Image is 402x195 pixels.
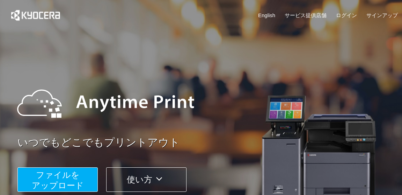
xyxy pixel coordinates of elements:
[17,167,98,192] button: ファイルを​​アップロード
[336,12,357,19] a: ログイン
[17,135,402,150] a: いつでもどこでもプリントアウト
[258,12,275,19] a: English
[32,170,84,190] span: ファイルを ​​アップロード
[106,167,187,192] button: 使い方
[366,12,398,19] a: サインアップ
[285,12,327,19] a: サービス提供店舗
